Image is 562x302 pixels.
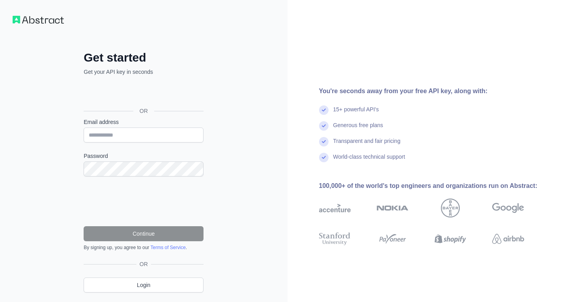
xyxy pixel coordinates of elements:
[435,231,467,247] img: shopify
[319,231,351,247] img: stanford university
[319,181,550,191] div: 100,000+ of the world's top engineers and organizations run on Abstract:
[84,152,204,160] label: Password
[84,118,204,126] label: Email address
[319,105,329,115] img: check mark
[84,186,204,217] iframe: reCAPTCHA
[84,226,204,241] button: Continue
[319,199,351,218] img: accenture
[319,86,550,96] div: You're seconds away from your free API key, along with:
[319,137,329,146] img: check mark
[84,278,204,293] a: Login
[333,121,383,137] div: Generous free plans
[492,199,524,218] img: google
[84,244,204,251] div: By signing up, you agree to our .
[319,121,329,131] img: check mark
[84,51,204,65] h2: Get started
[377,231,409,247] img: payoneer
[377,199,409,218] img: nokia
[333,137,401,153] div: Transparent and fair pricing
[13,16,64,24] img: Workflow
[84,68,204,76] p: Get your API key in seconds
[333,105,379,121] div: 15+ powerful API's
[150,245,185,250] a: Terms of Service
[441,199,460,218] img: bayer
[492,231,524,247] img: airbnb
[133,107,154,115] span: OR
[333,153,405,169] div: World-class technical support
[319,153,329,162] img: check mark
[80,84,206,102] iframe: “使用 Google 账号登录”按钮
[136,260,151,268] span: OR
